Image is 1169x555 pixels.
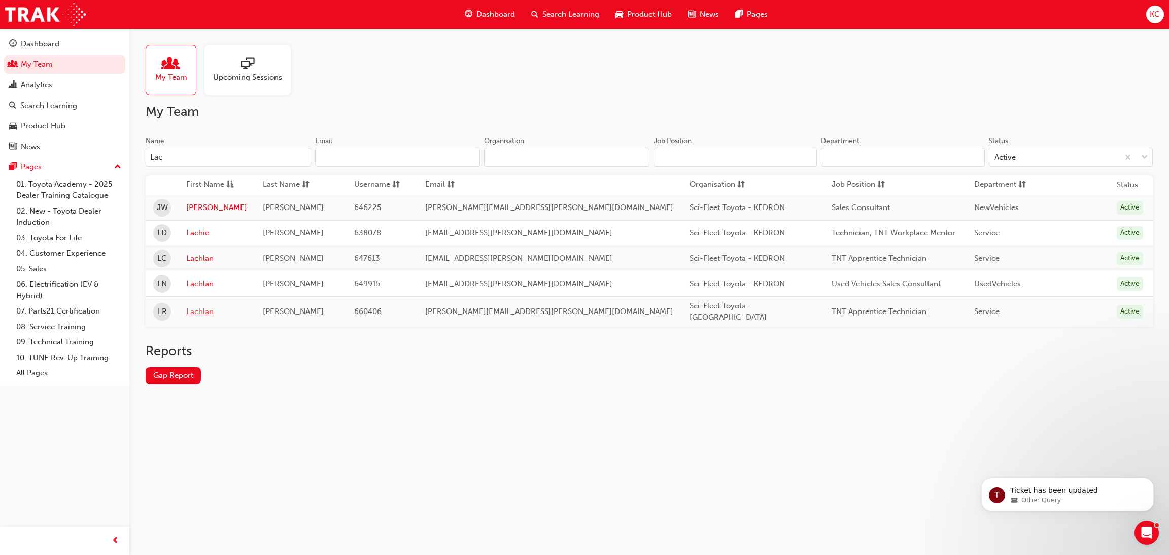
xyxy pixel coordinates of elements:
[186,278,247,290] a: Lachlan
[12,261,125,277] a: 05. Sales
[263,179,300,191] span: Last Name
[12,177,125,203] a: 01. Toyota Academy - 2025 Dealer Training Catalogue
[146,103,1153,120] h2: My Team
[213,72,282,83] span: Upcoming Sessions
[974,203,1019,212] span: NewVehicles
[690,179,735,191] span: Organisation
[476,9,515,20] span: Dashboard
[654,136,692,146] div: Job Position
[157,227,167,239] span: LD
[20,100,77,112] div: Search Learning
[4,117,125,135] a: Product Hub
[966,457,1169,528] iframe: Intercom notifications message
[832,279,941,288] span: Used Vehicles Sales Consultant
[4,32,125,158] button: DashboardMy TeamAnalyticsSearch LearningProduct HubNews
[690,254,785,263] span: Sci-Fleet Toyota - KEDRON
[9,40,17,49] span: guage-icon
[4,34,125,53] a: Dashboard
[157,202,168,214] span: JW
[186,253,247,264] a: Lachlan
[146,45,204,95] a: My Team
[531,8,538,21] span: search-icon
[263,179,319,191] button: Last Namesorting-icon
[542,9,599,20] span: Search Learning
[146,343,1153,359] h2: Reports
[263,307,324,316] span: [PERSON_NAME]
[315,136,332,146] div: Email
[484,148,649,167] input: Organisation
[186,306,247,318] a: Lachlan
[155,72,187,83] span: My Team
[832,307,926,316] span: TNT Apprentice Technician
[465,8,472,21] span: guage-icon
[146,148,311,167] input: Name
[4,137,125,156] a: News
[1117,277,1143,291] div: Active
[12,350,125,366] a: 10. TUNE Rev-Up Training
[263,254,324,263] span: [PERSON_NAME]
[186,179,224,191] span: First Name
[690,279,785,288] span: Sci-Fleet Toyota - KEDRON
[4,76,125,94] a: Analytics
[392,179,400,191] span: sorting-icon
[186,227,247,239] a: Lachie
[1146,6,1164,23] button: KC
[737,179,745,191] span: sorting-icon
[241,57,254,72] span: sessionType_ONLINE_URL-icon
[974,254,1000,263] span: Service
[974,279,1021,288] span: UsedVehicles
[994,152,1016,163] div: Active
[877,179,885,191] span: sorting-icon
[627,9,672,20] span: Product Hub
[457,4,523,25] a: guage-iconDashboard
[1117,179,1138,191] th: Status
[354,307,382,316] span: 660406
[425,179,481,191] button: Emailsorting-icon
[1117,226,1143,240] div: Active
[186,202,247,214] a: [PERSON_NAME]
[12,246,125,261] a: 04. Customer Experience
[186,179,242,191] button: First Nameasc-icon
[700,9,719,20] span: News
[263,228,324,237] span: [PERSON_NAME]
[425,254,612,263] span: [EMAIL_ADDRESS][PERSON_NAME][DOMAIN_NAME]
[12,276,125,303] a: 06. Electrification (EV & Hybrid)
[735,8,743,21] span: pages-icon
[204,45,299,95] a: Upcoming Sessions
[354,279,380,288] span: 649915
[1117,201,1143,215] div: Active
[9,81,17,90] span: chart-icon
[114,161,121,174] span: up-icon
[315,148,480,167] input: Email
[425,203,673,212] span: [PERSON_NAME][EMAIL_ADDRESS][PERSON_NAME][DOMAIN_NAME]
[263,203,324,212] span: [PERSON_NAME]
[5,3,86,26] img: Trak
[690,228,785,237] span: Sci-Fleet Toyota - KEDRON
[12,230,125,246] a: 03. Toyota For Life
[21,161,42,173] div: Pages
[425,228,612,237] span: [EMAIL_ADDRESS][PERSON_NAME][DOMAIN_NAME]
[821,148,985,167] input: Department
[157,278,167,290] span: LN
[690,179,745,191] button: Organisationsorting-icon
[1018,179,1026,191] span: sorting-icon
[688,8,696,21] span: news-icon
[425,279,612,288] span: [EMAIL_ADDRESS][PERSON_NAME][DOMAIN_NAME]
[4,55,125,74] a: My Team
[146,367,201,384] a: Gap Report
[447,179,455,191] span: sorting-icon
[21,38,59,50] div: Dashboard
[112,535,119,547] span: prev-icon
[989,136,1008,146] div: Status
[654,148,817,167] input: Job Position
[12,203,125,230] a: 02. New - Toyota Dealer Induction
[21,141,40,153] div: News
[12,303,125,319] a: 07. Parts21 Certification
[9,122,17,131] span: car-icon
[425,307,673,316] span: [PERSON_NAME][EMAIL_ADDRESS][PERSON_NAME][DOMAIN_NAME]
[9,163,17,172] span: pages-icon
[832,228,955,237] span: Technician, TNT Workplace Mentor
[425,179,445,191] span: Email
